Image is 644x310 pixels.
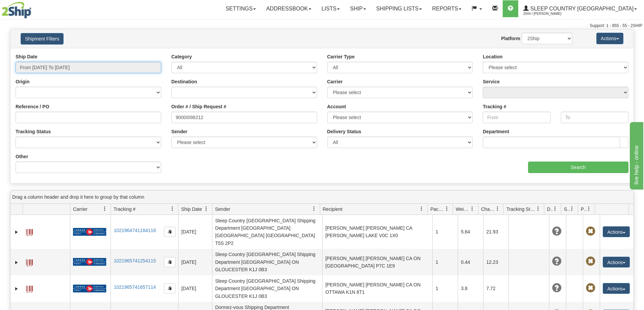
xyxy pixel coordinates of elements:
td: [PERSON_NAME] [PERSON_NAME] CA ON OTTAWA K1N 8T1 [322,275,432,302]
span: Pickup Status [581,206,587,213]
td: 7.72 [483,275,508,302]
a: Reports [427,0,467,17]
a: Carrier filter column settings [99,203,111,215]
button: Actions [603,257,630,267]
input: From [483,112,550,123]
a: Expand [13,285,20,292]
a: Packages filter column settings [441,203,453,215]
a: Weight filter column settings [467,203,478,215]
span: Sender [215,206,230,213]
td: 0.44 [458,249,483,275]
td: Sleep Country [GEOGRAPHIC_DATA] Shipping Department [GEOGRAPHIC_DATA] ON GLOUCESTER K1J 0B3 [212,275,322,302]
button: Actions [596,33,623,44]
a: Ship Date filter column settings [200,203,212,215]
img: logo2044.jpg [2,2,31,19]
span: Weight [456,206,470,213]
label: Department [483,128,509,135]
td: 1 [432,215,458,249]
input: Search [528,162,628,173]
a: Label [26,226,33,237]
a: Expand [13,259,20,266]
span: Unknown [552,227,562,236]
td: 5.64 [458,215,483,249]
td: 1 [432,249,458,275]
td: [DATE] [178,275,212,302]
a: Label [26,256,33,267]
a: Sender filter column settings [308,203,320,215]
a: Settings [220,0,261,17]
td: [PERSON_NAME] [PERSON_NAME] CA [PERSON_NAME] LAKE V0C 1X0 [322,215,432,249]
label: Category [171,53,192,60]
label: Delivery Status [327,128,361,135]
a: Pickup Status filter column settings [583,203,595,215]
span: Tracking # [114,206,136,213]
span: Pickup Not Assigned [586,257,595,266]
a: Delivery Status filter column settings [549,203,561,215]
label: Order # / Ship Request # [171,103,226,110]
span: Unknown [552,283,562,293]
td: 1 [432,275,458,302]
a: Ship [345,0,371,17]
span: Carrier [73,206,88,213]
a: Shipping lists [371,0,427,17]
span: Delivery Status [547,206,553,213]
img: 20 - Canada Post [73,258,106,266]
span: Ship Date [181,206,202,213]
span: Sleep Country [GEOGRAPHIC_DATA] [529,6,634,11]
td: [PERSON_NAME] [PERSON_NAME] CA ON [GEOGRAPHIC_DATA] P7C 1E9 [322,249,432,275]
label: Location [483,53,502,60]
label: Tracking Status [16,128,51,135]
label: Carrier Type [327,53,355,60]
a: Addressbook [261,0,316,17]
td: [DATE] [178,249,212,275]
td: 12.23 [483,249,508,275]
a: Sleep Country [GEOGRAPHIC_DATA] 2044 / [PERSON_NAME] [518,0,642,17]
a: 1021964741184118 [114,228,156,233]
button: Actions [603,226,630,237]
a: Tracking Status filter column settings [532,203,544,215]
a: Label [26,283,33,293]
div: Support: 1 - 855 - 55 - 2SHIP [2,23,642,29]
span: Shipment Issues [564,206,570,213]
label: Tracking # [483,103,506,110]
button: Copy to clipboard [164,283,175,293]
label: Other [16,153,28,160]
td: Sleep Country [GEOGRAPHIC_DATA] Shipping Department [GEOGRAPHIC_DATA] [GEOGRAPHIC_DATA] [GEOGRAPH... [212,215,322,249]
td: [DATE] [178,215,212,249]
label: Service [483,78,500,85]
a: Expand [13,229,20,235]
button: Actions [603,283,630,294]
span: Pickup Not Assigned [586,283,595,293]
td: 21.93 [483,215,508,249]
span: Unknown [552,257,562,266]
button: Copy to clipboard [164,257,175,267]
label: Origin [16,78,29,85]
a: Tracking # filter column settings [167,203,178,215]
label: Sender [171,128,187,135]
span: Tracking Status [506,206,536,213]
a: Lists [316,0,345,17]
label: Ship Date [16,53,38,60]
td: 3.8 [458,275,483,302]
input: To [561,112,628,123]
img: 20 - Canada Post [73,284,106,293]
span: Charge [481,206,495,213]
button: Copy to clipboard [164,227,175,237]
label: Account [327,103,346,110]
div: grid grouping header [10,191,634,204]
label: Reference / PO [16,103,49,110]
a: Shipment Issues filter column settings [566,203,578,215]
label: Platform [501,35,520,42]
span: Pickup Not Assigned [586,227,595,236]
span: Packages [430,206,445,213]
label: Carrier [327,78,343,85]
iframe: chat widget [628,120,643,189]
a: Charge filter column settings [492,203,503,215]
button: Shipment Filters [21,33,64,45]
span: 2044 / [PERSON_NAME] [523,10,574,17]
a: 1021965741254115 [114,258,156,263]
a: 1021965741657114 [114,284,156,290]
td: Sleep Country [GEOGRAPHIC_DATA] Shipping Department [GEOGRAPHIC_DATA] ON GLOUCESTER K1J 0B3 [212,249,322,275]
a: Recipient filter column settings [416,203,427,215]
div: live help - online [5,4,63,12]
